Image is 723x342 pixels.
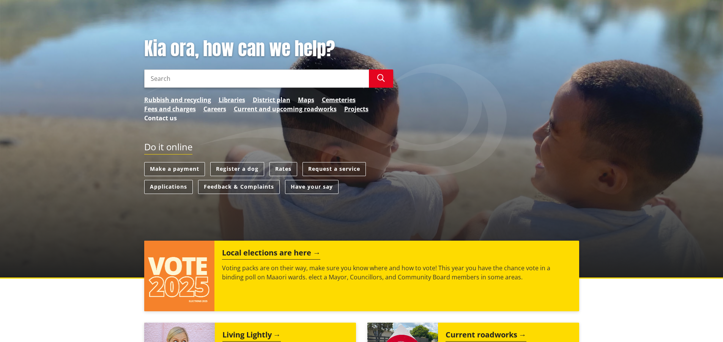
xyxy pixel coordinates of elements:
[144,38,393,60] h1: Kia ora, how can we help?
[144,162,205,176] a: Make a payment
[222,248,320,260] h2: Local elections are here
[144,104,196,113] a: Fees and charges
[144,241,579,311] a: Local elections are here Voting packs are on their way, make sure you know where and how to vote!...
[144,142,192,155] h2: Do it online
[222,330,281,342] h2: Living Lightly
[222,263,571,282] p: Voting packs are on their way, make sure you know where and how to vote! This year you have the c...
[144,180,193,194] a: Applications
[144,113,177,123] a: Contact us
[322,95,356,104] a: Cemeteries
[234,104,337,113] a: Current and upcoming roadworks
[144,69,369,88] input: Search input
[144,241,215,311] img: Vote 2025
[298,95,314,104] a: Maps
[269,162,297,176] a: Rates
[144,95,211,104] a: Rubbish and recycling
[198,180,280,194] a: Feedback & Complaints
[210,162,264,176] a: Register a dog
[344,104,369,113] a: Projects
[253,95,290,104] a: District plan
[446,330,526,342] h2: Current roadworks
[219,95,245,104] a: Libraries
[302,162,366,176] a: Request a service
[285,180,339,194] a: Have your say
[688,310,715,337] iframe: Messenger Launcher
[203,104,226,113] a: Careers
